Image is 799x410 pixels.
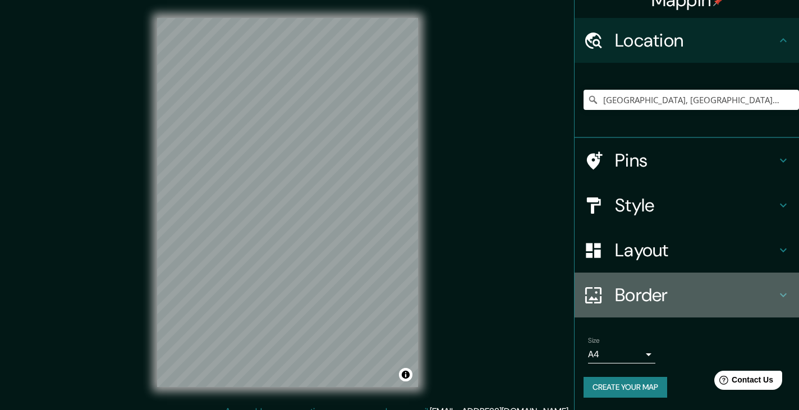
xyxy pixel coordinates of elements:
[157,18,418,387] canvas: Map
[575,183,799,228] div: Style
[615,29,777,52] h4: Location
[588,345,655,363] div: A4
[584,90,799,110] input: Pick your city or area
[615,194,777,216] h4: Style
[399,368,412,381] button: Toggle attribution
[575,273,799,317] div: Border
[575,18,799,63] div: Location
[615,284,777,306] h4: Border
[575,228,799,273] div: Layout
[588,336,600,345] label: Size
[575,138,799,183] div: Pins
[615,239,777,261] h4: Layout
[699,366,787,398] iframe: Help widget launcher
[615,149,777,172] h4: Pins
[584,377,667,398] button: Create your map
